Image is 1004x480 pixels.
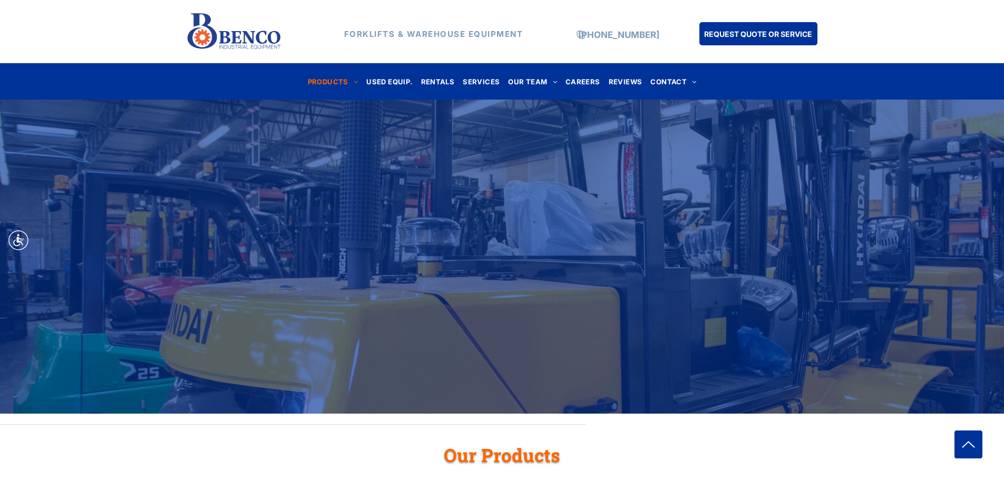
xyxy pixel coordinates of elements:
a: OUR TEAM [504,74,561,89]
a: USED EQUIP. [362,74,416,89]
a: REQUEST QUOTE OR SERVICE [699,22,817,45]
span: Our Products [444,443,560,467]
a: CONTACT [646,74,700,89]
a: RENTALS [417,74,459,89]
a: SERVICES [459,74,504,89]
a: CAREERS [561,74,605,89]
span: REQUEST QUOTE OR SERVICE [704,24,812,44]
a: PRODUCTS [304,74,363,89]
a: [PHONE_NUMBER] [578,30,659,40]
a: REVIEWS [605,74,647,89]
strong: FORKLIFTS & WAREHOUSE EQUIPMENT [344,29,523,39]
